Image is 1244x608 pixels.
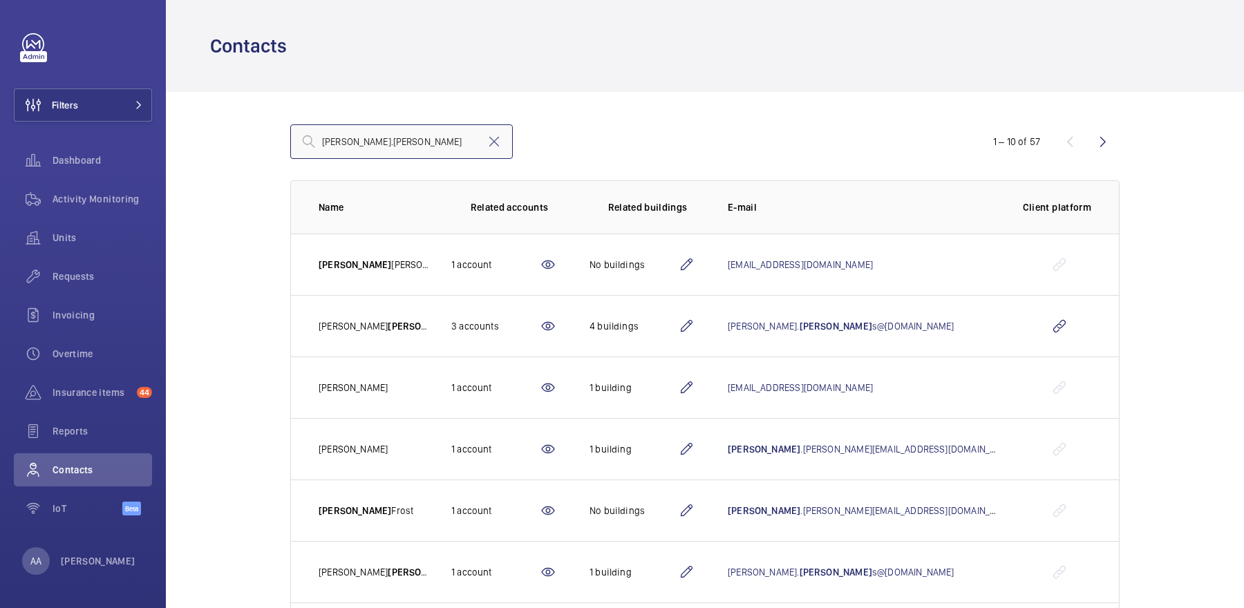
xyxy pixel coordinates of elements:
a: [PERSON_NAME].[PERSON_NAME][EMAIL_ADDRESS][DOMAIN_NAME] [728,505,1017,516]
span: [PERSON_NAME] [800,321,872,332]
p: Related accounts [471,200,549,214]
a: [PERSON_NAME].[PERSON_NAME][EMAIL_ADDRESS][DOMAIN_NAME] [728,444,1017,455]
button: Filters [14,88,152,122]
a: [EMAIL_ADDRESS][DOMAIN_NAME] [728,259,873,270]
span: Requests [53,269,152,283]
div: 4 buildings [590,319,678,333]
span: [PERSON_NAME] [388,567,460,578]
div: 1 account [451,258,540,272]
span: IoT [53,502,122,515]
span: Contacts [53,463,152,477]
p: Name [319,200,429,214]
span: Reports [53,424,152,438]
p: Frost [319,504,413,517]
p: Related buildings [608,200,688,214]
input: Search by lastname, firstname, mail or client [290,124,513,159]
p: [PERSON_NAME] s [319,565,429,579]
div: 3 accounts [451,319,540,333]
a: [PERSON_NAME].[PERSON_NAME]s@[DOMAIN_NAME] [728,321,954,332]
div: 1 account [451,504,540,517]
p: Client platform [1023,200,1091,214]
p: [PERSON_NAME] [319,258,429,272]
p: E-mail [728,200,1001,214]
span: Overtime [53,347,152,361]
span: 44 [137,387,152,398]
a: [PERSON_NAME].[PERSON_NAME]s@[DOMAIN_NAME] [728,567,954,578]
div: No buildings [590,258,678,272]
span: Activity Monitoring [53,192,152,206]
span: [PERSON_NAME] [728,444,800,455]
span: [PERSON_NAME] [800,567,872,578]
span: [PERSON_NAME] [319,259,391,270]
div: 1 building [590,442,678,456]
p: [PERSON_NAME] [61,554,135,568]
div: 1 building [590,565,678,579]
div: 1 account [451,442,540,456]
p: [PERSON_NAME] [319,442,388,456]
p: AA [30,554,41,568]
span: [PERSON_NAME] [388,321,460,332]
span: [PERSON_NAME] [319,505,391,516]
h1: Contacts [210,33,295,59]
span: Dashboard [53,153,152,167]
p: [PERSON_NAME] s [319,319,429,333]
div: No buildings [590,504,678,517]
a: [EMAIL_ADDRESS][DOMAIN_NAME] [728,382,873,393]
span: Beta [122,502,141,515]
div: 1 – 10 of 57 [993,135,1040,149]
p: [PERSON_NAME] [319,381,388,395]
span: Filters [52,98,78,112]
span: Units [53,231,152,245]
div: 1 account [451,381,540,395]
div: 1 account [451,565,540,579]
span: [PERSON_NAME] [728,505,800,516]
span: Insurance items [53,386,131,399]
div: 1 building [590,381,678,395]
span: Invoicing [53,308,152,322]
